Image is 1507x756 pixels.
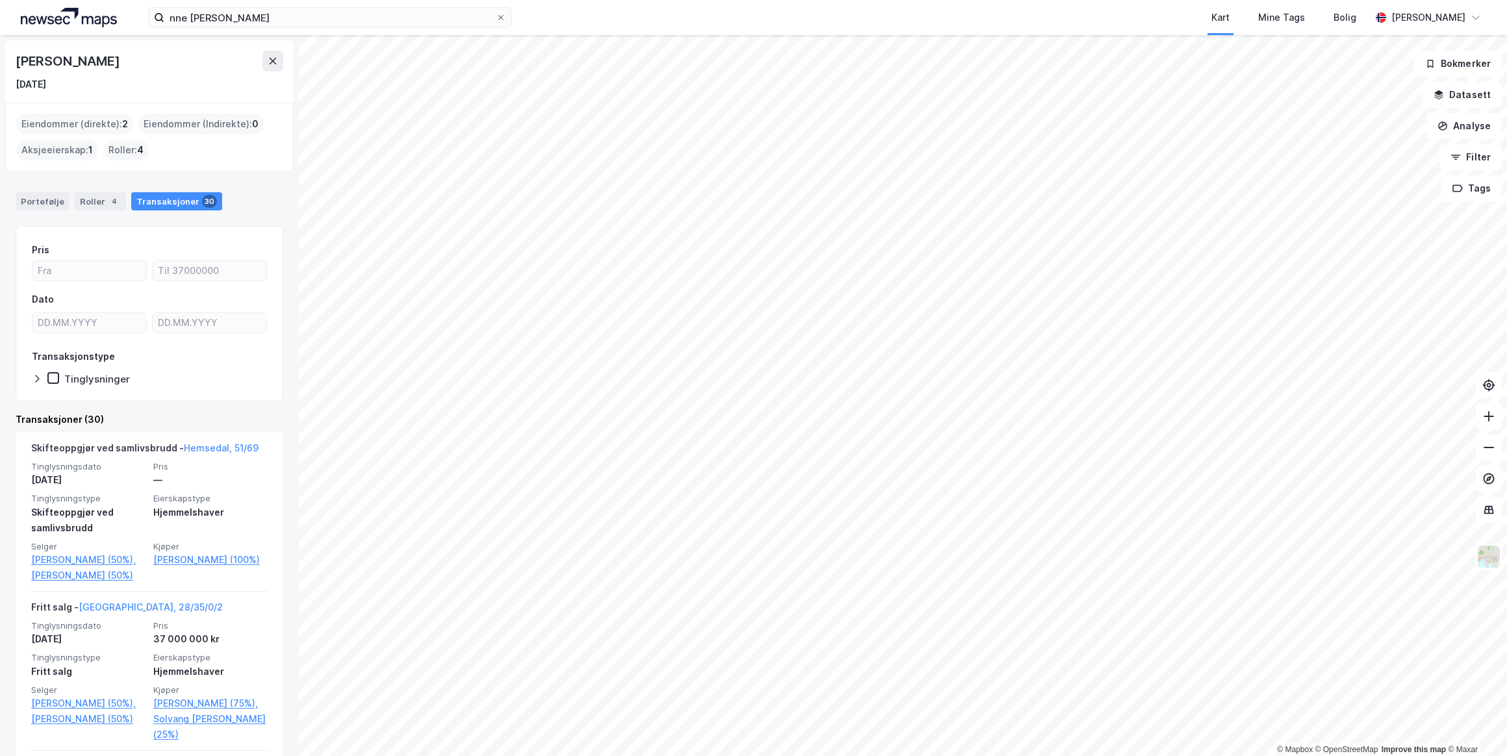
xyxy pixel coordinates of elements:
[202,195,217,208] div: 30
[32,313,146,333] input: DD.MM.YYYY
[153,541,268,552] span: Kjøper
[153,472,268,488] div: —
[31,461,146,472] span: Tinglysningsdato
[32,261,146,281] input: Fra
[32,349,115,364] div: Transaksjonstype
[153,261,266,281] input: Til 37000000
[153,461,268,472] span: Pris
[31,685,146,696] span: Selger
[153,493,268,504] span: Eierskapstype
[1277,745,1313,754] a: Mapbox
[1442,694,1507,756] div: Kontrollprogram for chat
[153,552,268,568] a: [PERSON_NAME] (100%)
[153,711,268,742] a: Solvang [PERSON_NAME] (25%)
[1414,51,1502,77] button: Bokmerker
[153,313,266,333] input: DD.MM.YYYY
[153,620,268,631] span: Pris
[32,292,54,307] div: Dato
[31,711,146,727] a: [PERSON_NAME] (50%)
[16,114,133,134] div: Eiendommer (direkte) :
[79,601,223,612] a: [GEOGRAPHIC_DATA], 28/35/0/2
[31,599,223,620] div: Fritt salg -
[16,412,283,427] div: Transaksjoner (30)
[1476,544,1501,569] img: Z
[184,442,259,453] a: Hemsedal, 51/69
[1426,113,1502,139] button: Analyse
[1315,745,1378,754] a: OpenStreetMap
[31,541,146,552] span: Selger
[21,8,117,27] img: logo.a4113a55bc3d86da70a041830d287a7e.svg
[108,195,121,208] div: 4
[31,440,259,461] div: Skifteoppgjør ved samlivsbrudd -
[103,140,149,160] div: Roller :
[31,631,146,647] div: [DATE]
[1423,82,1502,108] button: Datasett
[64,373,130,385] div: Tinglysninger
[31,472,146,488] div: [DATE]
[164,8,496,27] input: Søk på adresse, matrikkel, gårdeiere, leietakere eller personer
[1439,144,1502,170] button: Filter
[138,114,264,134] div: Eiendommer (Indirekte) :
[131,192,222,210] div: Transaksjoner
[16,51,122,71] div: [PERSON_NAME]
[153,664,268,679] div: Hjemmelshaver
[32,242,49,258] div: Pris
[31,505,146,536] div: Skifteoppgjør ved samlivsbrudd
[1258,10,1305,25] div: Mine Tags
[31,552,146,568] a: [PERSON_NAME] (50%),
[153,505,268,520] div: Hjemmelshaver
[88,142,93,158] span: 1
[1391,10,1465,25] div: [PERSON_NAME]
[1334,10,1356,25] div: Bolig
[137,142,144,158] span: 4
[31,696,146,711] a: [PERSON_NAME] (50%),
[31,664,146,679] div: Fritt salg
[75,192,126,210] div: Roller
[1382,745,1446,754] a: Improve this map
[31,620,146,631] span: Tinglysningsdato
[1441,175,1502,201] button: Tags
[153,685,268,696] span: Kjøper
[153,696,268,711] a: [PERSON_NAME] (75%),
[16,192,70,210] div: Portefølje
[1211,10,1230,25] div: Kart
[122,116,128,132] span: 2
[31,493,146,504] span: Tinglysningstype
[1442,694,1507,756] iframe: Chat Widget
[153,652,268,663] span: Eierskapstype
[252,116,259,132] span: 0
[31,652,146,663] span: Tinglysningstype
[31,568,146,583] a: [PERSON_NAME] (50%)
[153,631,268,647] div: 37 000 000 kr
[16,140,98,160] div: Aksjeeierskap :
[16,77,46,92] div: [DATE]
